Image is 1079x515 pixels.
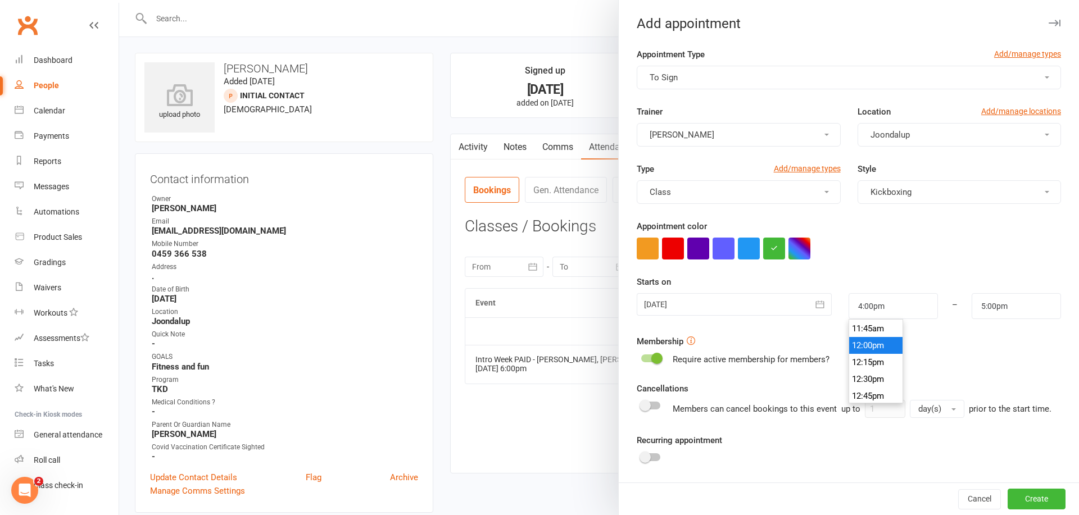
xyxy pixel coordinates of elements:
[34,233,82,241] div: Product Sales
[937,293,973,319] div: –
[858,180,1061,204] button: Kickboxing
[34,481,83,490] div: Class check-in
[15,149,119,174] a: Reports
[1008,489,1066,509] button: Create
[34,157,61,166] div: Reports
[15,422,119,448] a: General attendance kiosk mode
[15,300,119,326] a: Workouts
[15,225,119,250] a: Product Sales
[15,124,119,149] a: Payments
[650,187,671,197] span: Class
[637,180,840,204] button: Class
[34,477,43,486] span: 2
[34,182,69,191] div: Messages
[34,308,67,317] div: Workouts
[637,335,683,348] label: Membership
[15,199,119,225] a: Automations
[34,334,89,343] div: Assessments
[841,400,964,418] div: up to
[15,448,119,473] a: Roll call
[849,320,903,337] li: 11:45am
[637,162,654,176] label: Type
[650,130,714,140] span: [PERSON_NAME]
[994,48,1061,60] a: Add/manage types
[15,351,119,376] a: Tasks
[34,258,66,267] div: Gradings
[619,16,1079,31] div: Add appointment
[15,376,119,402] a: What's New
[15,250,119,275] a: Gradings
[15,98,119,124] a: Calendar
[15,73,119,98] a: People
[34,359,54,368] div: Tasks
[910,400,964,418] button: day(s)
[15,275,119,300] a: Waivers
[34,283,61,292] div: Waivers
[34,430,102,439] div: General attendance
[637,275,671,289] label: Starts on
[637,382,688,395] label: Cancellations
[673,353,829,366] div: Require active membership for members?
[858,123,1061,147] button: Joondalup
[774,162,841,175] a: Add/manage types
[650,72,678,83] span: To Sign
[849,388,903,404] li: 12:45pm
[849,337,903,354] li: 12:00pm
[637,105,663,119] label: Trainer
[858,162,876,176] label: Style
[34,106,65,115] div: Calendar
[637,220,707,233] label: Appointment color
[13,11,42,39] a: Clubworx
[34,81,59,90] div: People
[11,477,38,504] iframe: Intercom live chat
[673,400,1051,418] div: Members can cancel bookings to this event
[637,123,840,147] button: [PERSON_NAME]
[871,187,912,197] span: Kickboxing
[918,404,941,414] span: day(s)
[849,354,903,371] li: 12:15pm
[858,105,891,119] label: Location
[15,174,119,199] a: Messages
[871,130,910,140] span: Joondalup
[637,481,738,494] label: Add people to appointment
[15,48,119,73] a: Dashboard
[981,105,1061,117] a: Add/manage locations
[637,66,1061,89] button: To Sign
[34,56,72,65] div: Dashboard
[849,371,903,388] li: 12:30pm
[34,131,69,140] div: Payments
[969,404,1051,414] span: prior to the start time.
[958,489,1001,509] button: Cancel
[34,384,74,393] div: What's New
[34,207,79,216] div: Automations
[637,434,722,447] label: Recurring appointment
[34,455,60,464] div: Roll call
[15,473,119,498] a: Class kiosk mode
[15,326,119,351] a: Assessments
[637,48,705,61] label: Appointment Type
